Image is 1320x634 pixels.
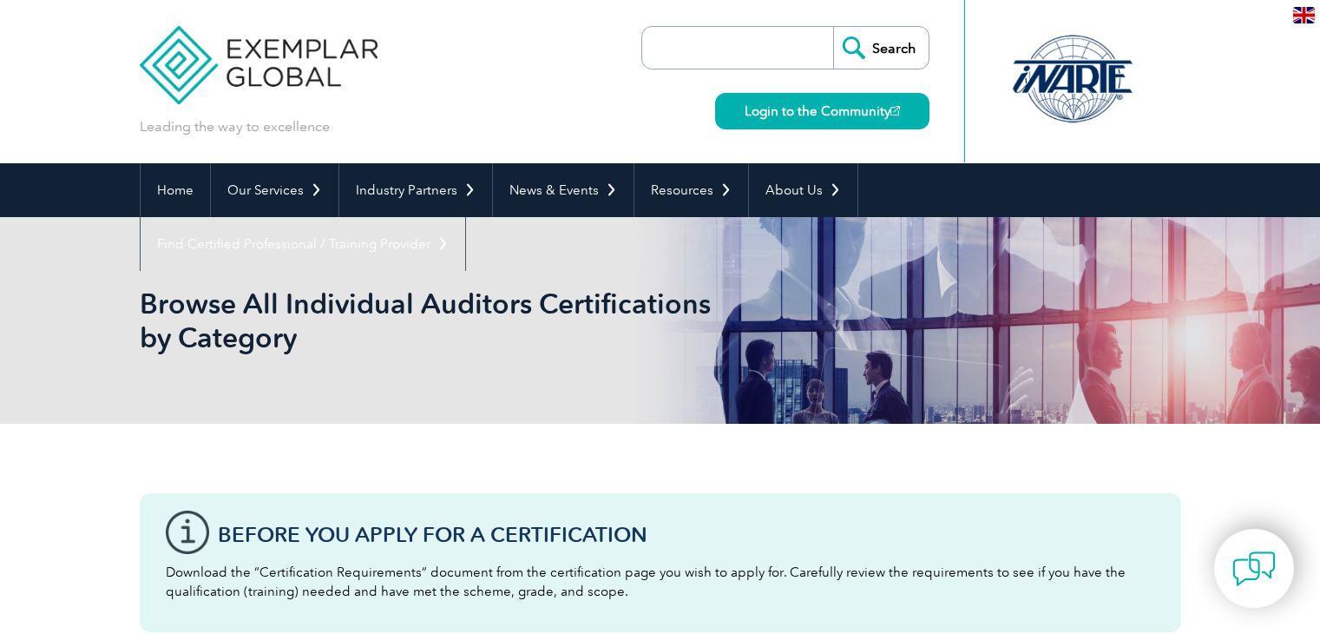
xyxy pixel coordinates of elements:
input: Search [833,27,929,69]
a: Home [141,163,210,217]
p: Download the “Certification Requirements” document from the certification page you wish to apply ... [166,563,1155,601]
h3: Before You Apply For a Certification [218,524,1155,545]
a: Find Certified Professional / Training Provider [141,217,465,271]
a: Resources [634,163,748,217]
img: en [1293,7,1315,23]
a: Our Services [211,163,338,217]
a: About Us [749,163,857,217]
p: Leading the way to excellence [140,117,330,136]
a: News & Events [493,163,634,217]
h1: Browse All Individual Auditors Certifications by Category [140,287,806,354]
a: Login to the Community [715,93,929,129]
a: Industry Partners [339,163,492,217]
img: open_square.png [890,106,900,116]
img: contact-chat.png [1232,547,1276,591]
